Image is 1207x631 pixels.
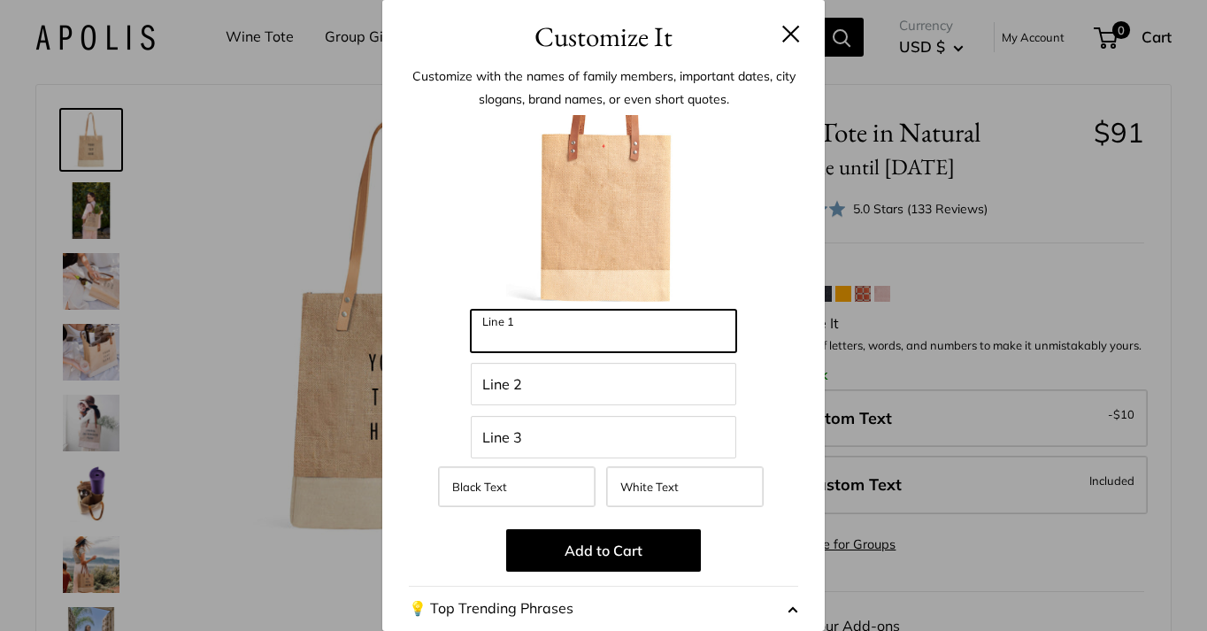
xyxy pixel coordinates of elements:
img: Blank_Product_for_Customizer.jpg [506,115,701,310]
span: White Text [620,480,679,494]
span: Black Text [452,480,507,494]
label: Black Text [438,466,596,507]
button: Add to Cart [506,529,701,572]
h3: Customize It [409,16,798,58]
label: White Text [606,466,764,507]
p: Customize with the names of family members, important dates, city slogans, brand names, or even s... [409,65,798,111]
